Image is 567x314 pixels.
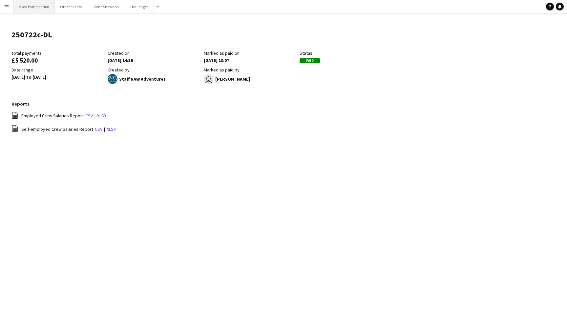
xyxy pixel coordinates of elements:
a: xlsx [97,113,106,119]
div: [DATE] 13:07 [204,57,297,63]
div: [DATE] to [DATE] [11,74,104,80]
div: [DATE] 14:36 [108,57,200,63]
div: Date range [11,67,104,73]
div: £5 520.00 [11,57,104,63]
h3: Reports [11,101,560,107]
div: Marked as paid on [204,50,297,56]
button: Challenges [124,0,154,13]
span: Employed Crew Salaries Report [21,113,84,119]
h1: 250722c-DL [11,30,52,40]
span: Paid [300,58,320,63]
button: Other Events [55,0,87,13]
div: Created on [108,50,200,56]
div: | [11,125,560,133]
div: | [11,112,560,120]
a: csv [85,113,93,119]
div: Marked as paid by [204,67,297,73]
span: Self-employed Crew Salaries Report [21,126,93,132]
button: Climb Snowdon [87,0,124,13]
div: Created by [108,67,200,73]
div: Total payments [11,50,104,56]
a: xlsx [107,126,116,132]
button: Mass Participation [13,0,55,13]
div: Staff RAW Adventures [108,74,200,84]
a: csv [95,126,102,132]
div: Status [300,50,392,56]
div: [PERSON_NAME] [204,74,297,84]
